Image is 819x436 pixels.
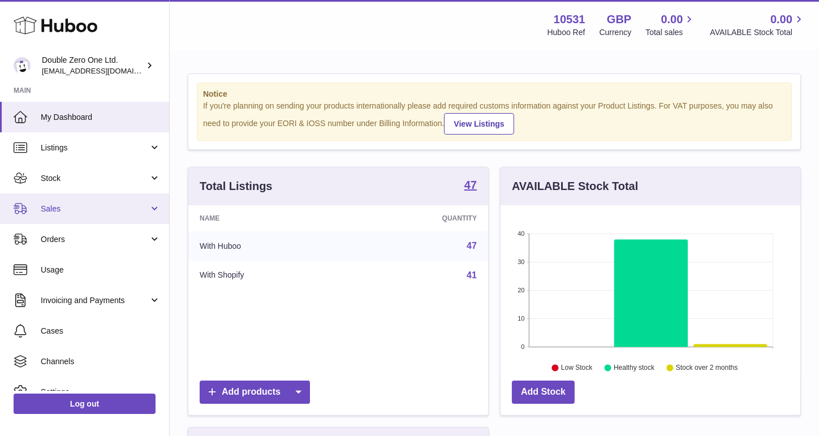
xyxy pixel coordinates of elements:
[467,241,477,251] a: 47
[41,387,161,398] span: Settings
[518,287,524,293] text: 20
[41,326,161,336] span: Cases
[770,12,792,27] span: 0.00
[554,12,585,27] strong: 10531
[464,179,477,191] strong: 47
[188,231,350,261] td: With Huboo
[561,364,593,372] text: Low Stock
[41,234,149,245] span: Orders
[607,12,631,27] strong: GBP
[200,381,310,404] a: Add products
[41,112,161,123] span: My Dashboard
[42,66,166,75] span: [EMAIL_ADDRESS][DOMAIN_NAME]
[203,89,786,100] strong: Notice
[710,27,805,38] span: AVAILABLE Stock Total
[614,364,655,372] text: Healthy stock
[41,295,149,306] span: Invoicing and Payments
[710,12,805,38] a: 0.00 AVAILABLE Stock Total
[14,394,156,414] a: Log out
[41,204,149,214] span: Sales
[467,270,477,280] a: 41
[14,57,31,74] img: hello@001skincare.com
[661,12,683,27] span: 0.00
[41,356,161,367] span: Channels
[203,101,786,135] div: If you're planning on sending your products internationally please add required customs informati...
[518,258,524,265] text: 30
[464,179,477,193] a: 47
[512,179,638,194] h3: AVAILABLE Stock Total
[200,179,273,194] h3: Total Listings
[645,12,696,38] a: 0.00 Total sales
[512,381,575,404] a: Add Stock
[676,364,738,372] text: Stock over 2 months
[41,143,149,153] span: Listings
[645,27,696,38] span: Total sales
[600,27,632,38] div: Currency
[521,343,524,350] text: 0
[350,205,488,231] th: Quantity
[42,55,144,76] div: Double Zero One Ltd.
[444,113,514,135] a: View Listings
[41,265,161,275] span: Usage
[518,315,524,322] text: 10
[188,261,350,290] td: With Shopify
[188,205,350,231] th: Name
[41,173,149,184] span: Stock
[548,27,585,38] div: Huboo Ref
[518,230,524,237] text: 40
